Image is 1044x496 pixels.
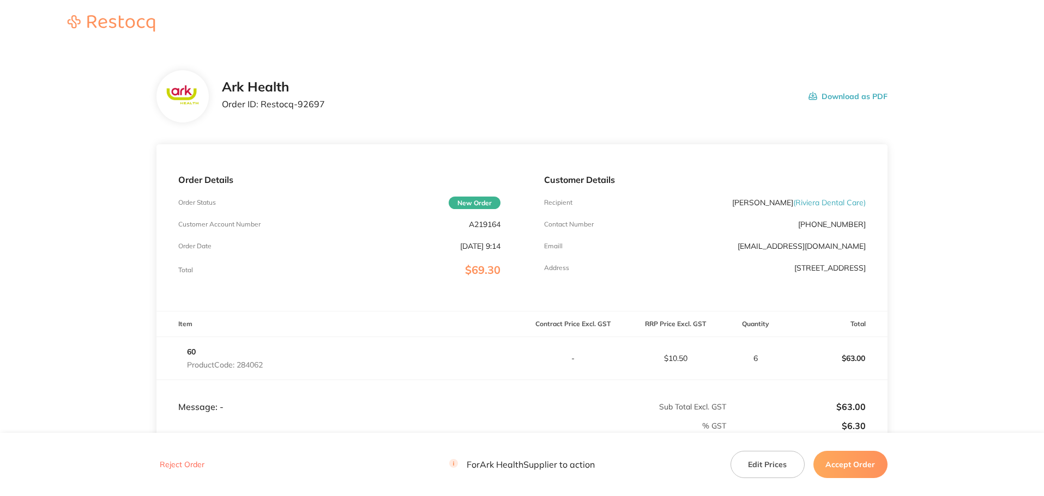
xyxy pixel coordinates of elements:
[727,354,784,363] p: 6
[460,242,500,250] p: [DATE] 9:14
[727,402,866,412] p: $63.00
[523,354,624,363] p: -
[798,220,866,229] p: [PHONE_NUMBER]
[544,199,572,206] p: Recipient
[178,266,193,274] p: Total
[465,263,500,277] span: $69.30
[57,15,166,33] a: Restocq logo
[469,220,500,229] p: A219164
[808,79,888,113] button: Download as PDF
[813,451,888,478] button: Accept Order
[732,198,866,207] p: [PERSON_NAME]
[187,347,196,357] a: 60
[544,242,563,250] p: Emaill
[785,311,888,337] th: Total
[178,199,216,206] p: Order Status
[178,221,261,228] p: Customer Account Number
[57,15,166,32] img: Restocq logo
[624,311,727,337] th: RRP Price Excl. GST
[156,460,208,470] button: Reject Order
[222,79,325,95] h2: Ark Health
[793,198,866,207] span: ( Riviera Dental Care )
[522,311,625,337] th: Contract Price Excl. GST
[544,221,594,228] p: Contact Number
[544,175,866,185] p: Customer Details
[523,402,726,411] p: Sub Total Excl. GST
[187,360,263,369] p: Product Code: 284062
[786,345,887,371] p: $63.00
[157,421,726,430] p: % GST
[544,264,569,272] p: Address
[178,242,212,250] p: Order Date
[449,460,595,470] p: For Ark Health Supplier to action
[625,354,726,363] p: $10.50
[727,421,866,431] p: $6.30
[156,311,522,337] th: Item
[727,311,785,337] th: Quantity
[738,241,866,251] a: [EMAIL_ADDRESS][DOMAIN_NAME]
[794,264,866,272] p: [STREET_ADDRESS]
[449,197,500,209] span: New Order
[222,99,325,109] p: Order ID: Restocq- 92697
[178,175,500,185] p: Order Details
[156,379,522,412] td: Message: -
[731,451,805,478] button: Edit Prices
[165,84,201,109] img: c3FhZTAyaA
